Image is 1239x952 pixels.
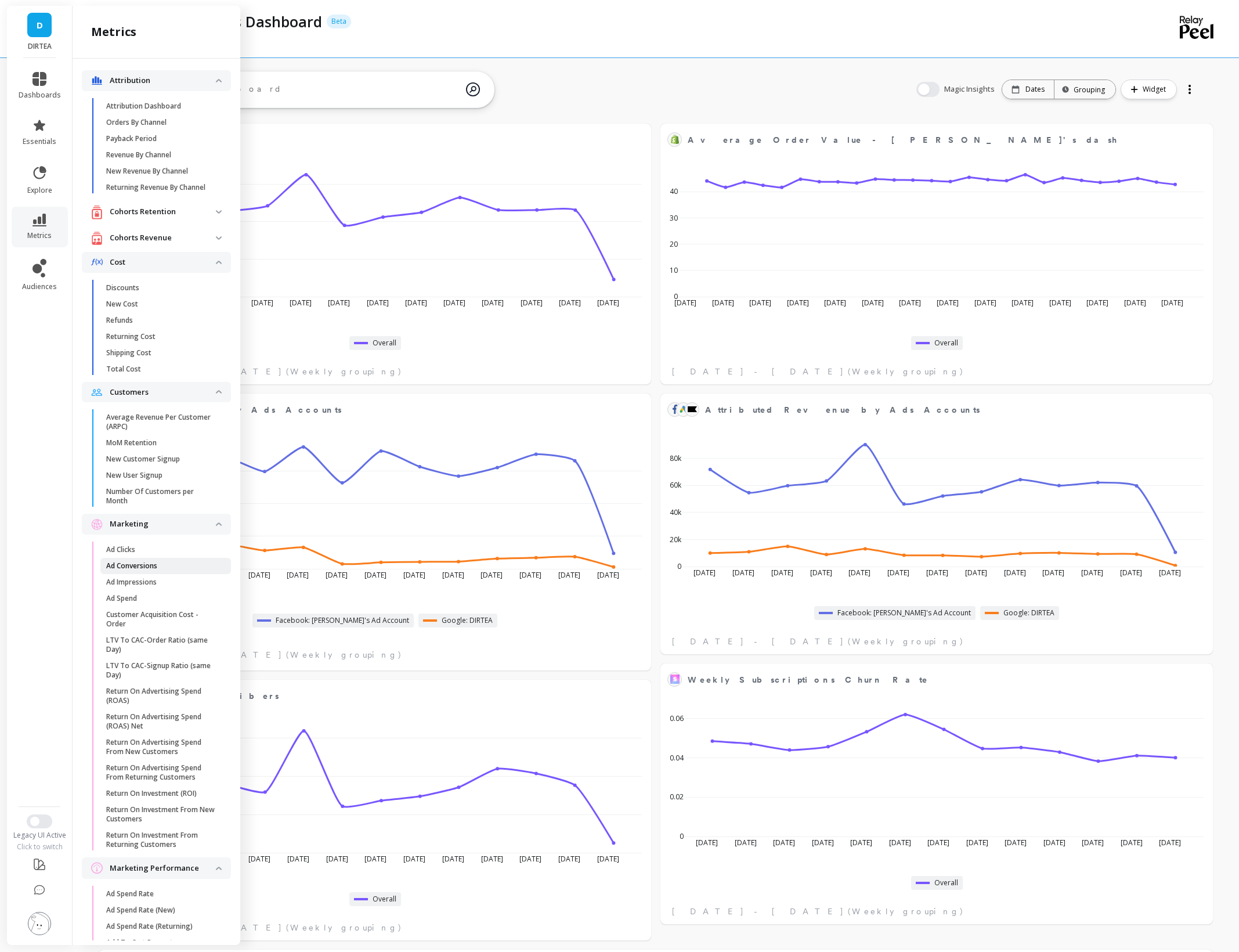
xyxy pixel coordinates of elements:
p: New Cost [106,300,138,309]
p: Ad Spend Rate (New) [106,906,175,915]
span: D [37,19,43,32]
span: Facebook: [PERSON_NAME]'s Ad Account [276,616,409,625]
p: Attribution Dashboard [106,102,181,111]
p: New User Signup [106,471,162,480]
p: Attribution [110,75,216,86]
span: (Weekly grouping) [286,649,402,661]
img: down caret icon [216,867,222,870]
p: DIRTEA [19,42,61,51]
span: (Weekly grouping) [848,906,964,917]
p: Dates [1025,85,1045,94]
div: Grouping [1065,84,1105,95]
img: down caret icon [216,79,222,82]
img: navigation item icon [91,76,103,85]
p: Marketing Performance [110,863,216,874]
p: Ad Spend Rate (Returning) [106,922,193,931]
p: LTV To CAC-Order Ratio (same Day) [106,636,217,654]
p: Cohorts Revenue [110,232,216,244]
span: [DATE] - [DATE] [672,366,844,377]
p: Return On Investment (ROI) [106,789,197,798]
img: down caret icon [216,390,222,394]
p: Return On Investment From Returning Customers [106,831,217,849]
h2: metrics [91,24,136,40]
span: Attributed Revenue by Ads Accounts [705,404,980,416]
p: Returning Cost [106,332,156,341]
span: Average Order Value - Anwar's dash [688,132,1169,148]
p: Ad Spend Rate [106,889,154,899]
p: Average Revenue Per Customer (ARPC) [106,413,217,431]
p: Refunds [106,316,133,325]
p: Ad Conversions [106,561,157,571]
span: [DATE] - [DATE] [672,636,844,647]
img: navigation item icon [91,231,103,246]
span: Widget [1143,84,1169,95]
span: Google: DIRTEA [1003,608,1054,618]
p: MoM Retention [106,438,157,448]
p: Customers [110,387,216,398]
span: Overall [934,878,958,888]
p: New Revenue By Channel [106,167,188,176]
p: Ad Clicks [106,545,135,554]
span: dashboards [19,91,61,100]
p: Cohorts Retention [110,206,216,218]
span: Attributed Revenue by Ads Accounts [705,402,1169,418]
span: Ad Spend by Ads Accounts [143,404,342,416]
span: audiences [22,282,57,291]
p: Return On Investment From New Customers [106,805,217,824]
span: (Weekly grouping) [848,636,964,647]
img: profile picture [28,912,51,935]
img: navigation item icon [91,518,103,530]
p: Return On Advertising Spend From New Customers [106,738,217,756]
p: Return On Advertising Spend (ROAS) [106,687,217,705]
p: Ad Spend [106,594,137,603]
p: Discounts [106,283,139,293]
p: Return On Advertising Spend (ROAS) Net [106,712,217,731]
p: Orders By Channel [106,118,167,127]
p: Customer Acquisition Cost - Order [106,610,217,629]
p: Number Of Customers per Month [106,487,217,506]
span: [DATE] - [DATE] [672,906,844,917]
img: navigation item icon [91,388,103,396]
p: Add To Cart Percentage [106,938,186,947]
span: New Subscribers [126,688,607,704]
p: Marketing [110,518,216,530]
span: Facebook: [PERSON_NAME]'s Ad Account [837,608,971,618]
div: Legacy UI Active [7,831,73,840]
p: Returning Revenue By Channel [106,183,205,192]
span: Overall [373,338,396,348]
img: down caret icon [216,261,222,264]
img: navigation item icon [91,258,103,266]
p: Beta [327,15,351,28]
span: (Weekly grouping) [848,366,964,377]
img: down caret icon [216,522,222,526]
span: (Weekly grouping) [286,922,402,933]
span: Average Order Value - [PERSON_NAME]'s dash [688,134,1118,146]
p: LTV To CAC-Signup Ratio (same Day) [106,661,217,680]
span: essentials [23,137,56,146]
span: Total Sales [126,132,607,148]
img: down caret icon [216,236,222,240]
img: navigation item icon [91,205,103,219]
span: Weekly Subscriptions Churn Rate [688,672,1169,688]
span: Overall [373,895,396,904]
span: Ad Spend by Ads Accounts [143,402,607,418]
p: Shipping Cost [106,348,151,358]
img: magic search icon [466,74,480,105]
span: Weekly Subscriptions Churn Rate [688,674,929,686]
p: Return On Advertising Spend From Returning Customers [106,763,217,782]
span: (Weekly grouping) [286,366,402,377]
span: Magic Insights [944,84,997,95]
p: Payback Period [106,134,157,143]
span: metrics [27,231,52,240]
span: Overall [934,338,958,348]
img: down caret icon [216,210,222,214]
span: explore [27,186,52,195]
p: Revenue By Channel [106,150,171,160]
span: Google: DIRTEA [442,616,493,625]
button: Widget [1121,80,1177,99]
p: Cost [110,257,216,268]
p: New Customer Signup [106,455,180,464]
div: Click to switch [7,842,73,852]
p: Total Cost [106,365,141,374]
button: Switch to New UI [27,814,52,828]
